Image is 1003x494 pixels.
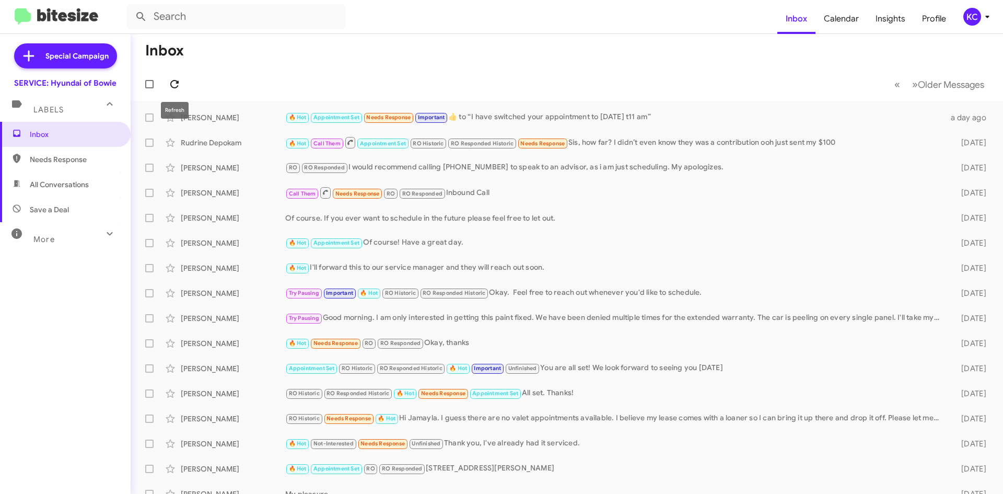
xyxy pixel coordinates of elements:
span: Needs Response [421,390,465,397]
span: Important [474,365,501,372]
span: Try Pausing [289,315,319,321]
div: Hi Jamayla. I guess there are no valet appointments available. I believe my lease comes with a lo... [285,412,944,424]
span: RO Historic [289,415,320,422]
button: Next [906,74,990,95]
span: » [912,78,918,91]
a: Special Campaign [14,43,117,68]
div: All set. Thanks! [285,387,944,399]
div: ​👍​ to “ I have switched your appointment to [DATE] t11 am ” [285,111,944,123]
div: I'll forward this to our service manager and they will reach out soon. [285,262,944,274]
div: [DATE] [944,413,995,424]
div: Okay. Feel free to reach out whenever you'd like to schedule. [285,287,944,299]
span: Inbox [30,129,119,140]
div: [DATE] [944,263,995,273]
span: Older Messages [918,79,984,90]
span: Needs Response [366,114,411,121]
span: Inbox [777,4,815,34]
span: RO Responded Historic [380,365,442,372]
a: Calendar [815,4,867,34]
div: [DATE] [944,464,995,474]
span: Unfinished [412,440,440,447]
span: Labels [33,105,64,114]
button: Previous [888,74,906,95]
span: RO Historic [385,290,416,296]
div: [PERSON_NAME] [181,112,285,123]
div: Thank you, I've already had it serviced. [285,438,944,450]
div: Refresh [161,102,189,119]
span: RO Responded [382,465,422,472]
span: Needs Response [30,154,119,165]
span: All Conversations [30,179,89,190]
div: Of course! Have a great day. [285,237,944,249]
span: RO Responded [402,190,442,197]
span: Needs Response [335,190,380,197]
span: 🔥 Hot [360,290,378,296]
div: [DATE] [944,363,995,374]
div: [DATE] [944,338,995,349]
span: RO Responded Historic [423,290,485,296]
div: Okay, thanks [285,337,944,349]
div: [PERSON_NAME] [181,238,285,248]
span: Appointment Set [313,465,359,472]
h1: Inbox [145,42,184,59]
div: KC [963,8,981,26]
span: Important [418,114,445,121]
div: [DATE] [944,188,995,198]
span: Call Them [289,190,316,197]
div: [PERSON_NAME] [181,388,285,399]
div: Sis, how far? I didn’t even know they was a contribution ooh just sent my $100 [285,136,944,149]
span: 🔥 Hot [289,114,307,121]
div: You are all set! We look forward to seeing you [DATE] [285,362,944,374]
span: Appointment Set [472,390,518,397]
span: RO [366,465,375,472]
div: [PERSON_NAME] [181,163,285,173]
div: Good morning. I am only interested in getting this paint fixed. We have been denied multiple time... [285,312,944,324]
button: KC [954,8,992,26]
span: More [33,235,55,244]
span: 🔥 Hot [396,390,414,397]
span: Not-Interested [313,440,354,447]
span: RO [365,340,373,347]
div: [PERSON_NAME] [181,288,285,298]
div: [PERSON_NAME] [181,313,285,324]
span: RO [289,164,297,171]
span: RO Responded [380,340,421,347]
span: Special Campaign [45,51,109,61]
div: [DATE] [944,163,995,173]
a: Profile [914,4,954,34]
div: [PERSON_NAME] [181,213,285,223]
span: Important [326,290,353,296]
div: [PERSON_NAME] [181,188,285,198]
span: Needs Response [520,140,565,147]
div: [PERSON_NAME] [181,338,285,349]
span: 🔥 Hot [289,440,307,447]
a: Insights [867,4,914,34]
div: [PERSON_NAME] [181,363,285,374]
nav: Page navigation example [889,74,990,95]
div: SERVICE: Hyundai of Bowie [14,78,116,88]
span: RO Responded [304,164,344,171]
span: Call Them [313,140,341,147]
span: Needs Response [313,340,358,347]
span: 🔥 Hot [289,465,307,472]
span: 🔥 Hot [378,415,395,422]
div: [DATE] [944,288,995,298]
div: Rudrine Depokam [181,137,285,148]
span: Appointment Set [313,114,359,121]
span: 🔥 Hot [289,239,307,246]
span: 🔥 Hot [289,340,307,347]
div: [DATE] [944,313,995,324]
span: Appointment Set [313,239,359,246]
div: [PERSON_NAME] [181,439,285,449]
div: [STREET_ADDRESS][PERSON_NAME] [285,463,944,475]
input: Search [126,4,346,29]
div: a day ago [944,112,995,123]
span: Needs Response [326,415,371,422]
div: [PERSON_NAME] [181,413,285,424]
div: Of course. If you ever want to schedule in the future please feel free to let out. [285,213,944,223]
span: Unfinished [508,365,537,372]
div: [DATE] [944,137,995,148]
